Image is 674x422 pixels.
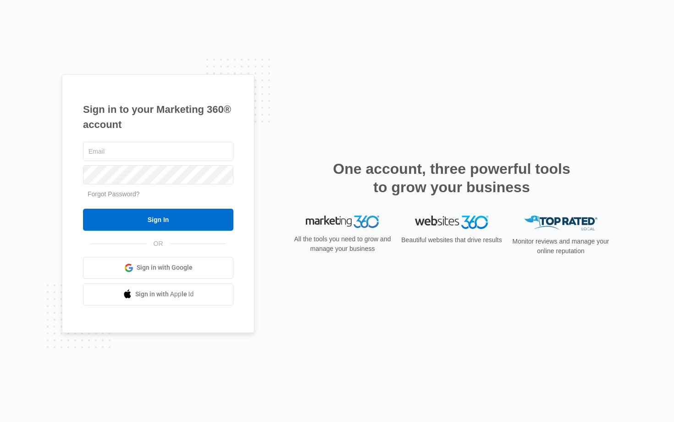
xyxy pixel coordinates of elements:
[83,257,233,279] a: Sign in with Google
[291,234,394,254] p: All the tools you need to grow and manage your business
[306,216,379,228] img: Marketing 360
[524,216,597,231] img: Top Rated Local
[415,216,488,229] img: Websites 360
[147,239,170,249] span: OR
[137,263,193,272] span: Sign in with Google
[330,160,573,196] h2: One account, three powerful tools to grow your business
[83,283,233,305] a: Sign in with Apple Id
[509,237,612,256] p: Monitor reviews and manage your online reputation
[135,289,194,299] span: Sign in with Apple Id
[83,142,233,161] input: Email
[88,190,140,198] a: Forgot Password?
[83,209,233,231] input: Sign In
[83,102,233,132] h1: Sign in to your Marketing 360® account
[400,235,503,245] p: Beautiful websites that drive results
